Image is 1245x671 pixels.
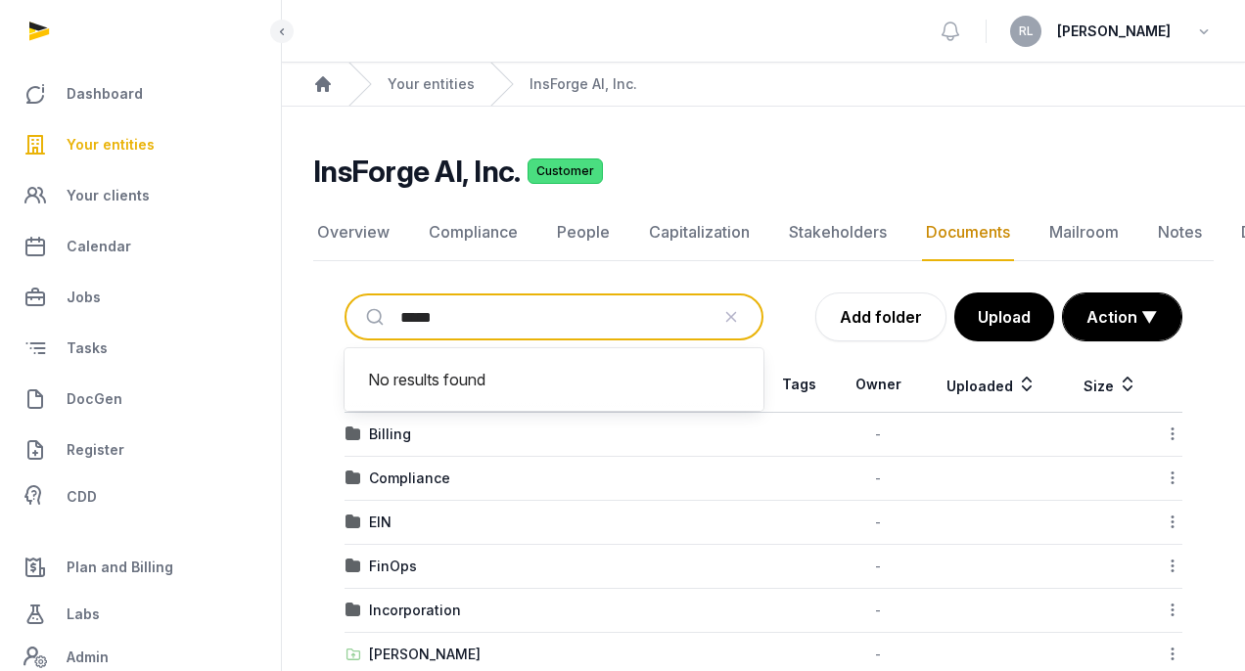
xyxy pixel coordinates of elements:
a: Mailroom [1045,204,1123,261]
div: FinOps [369,557,417,576]
a: Capitalization [645,204,754,261]
td: - [835,413,921,457]
span: Dashboard [67,82,143,106]
a: Dashboard [16,70,265,117]
nav: Tabs [313,204,1214,261]
th: Owner [835,357,921,413]
img: folder.svg [346,514,361,530]
a: Your entities [16,121,265,168]
div: Billing [369,425,411,444]
span: Plan and Billing [67,556,173,579]
span: CDD [67,485,97,509]
a: Jobs [16,274,265,321]
img: folder.svg [346,426,361,442]
button: RL [1010,16,1041,47]
a: Calendar [16,223,265,270]
a: CDD [16,477,265,516]
nav: Breadcrumb [282,63,1245,107]
button: Submit [354,295,400,338]
th: Tags [763,357,835,413]
img: folder.svg [346,559,361,574]
span: DocGen [67,387,122,411]
span: RL [1019,25,1034,37]
div: Incorporation [369,601,461,620]
a: Your entities [388,74,475,94]
img: folder.svg [346,470,361,486]
button: Upload [954,292,1054,341]
a: Your clients [16,172,265,219]
span: Labs [67,603,100,626]
a: Compliance [425,204,522,261]
span: Customer [528,158,603,184]
a: Plan and Billing [16,544,265,591]
span: Jobs [67,286,101,309]
div: [PERSON_NAME] [369,645,481,664]
a: InsForge AI, Inc. [530,74,637,94]
a: People [553,204,614,261]
div: Compliance [369,469,450,488]
a: Add folder [815,292,946,341]
span: Calendar [67,235,131,258]
a: Labs [16,591,265,638]
a: Notes [1154,204,1206,261]
h2: InsForge AI, Inc. [313,154,520,189]
th: Size [1062,357,1158,413]
td: - [835,589,921,633]
span: Register [67,438,124,462]
img: folder.svg [346,603,361,618]
a: Tasks [16,325,265,372]
a: Stakeholders [785,204,891,261]
th: Uploaded [921,357,1062,413]
span: [PERSON_NAME] [1057,20,1171,43]
span: Your clients [67,184,150,207]
div: No results found [352,356,756,403]
a: Register [16,426,265,473]
a: Documents [922,204,1014,261]
td: - [835,457,921,501]
span: Admin [67,646,109,669]
img: folder-upload.svg [346,647,361,662]
td: - [835,501,921,545]
span: Your entities [67,133,155,157]
button: Clear [709,295,754,338]
span: Tasks [67,336,108,360]
div: EIN [369,513,392,532]
button: Action ▼ [1063,293,1181,340]
td: - [835,545,921,589]
a: DocGen [16,376,265,423]
a: Overview [313,204,393,261]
